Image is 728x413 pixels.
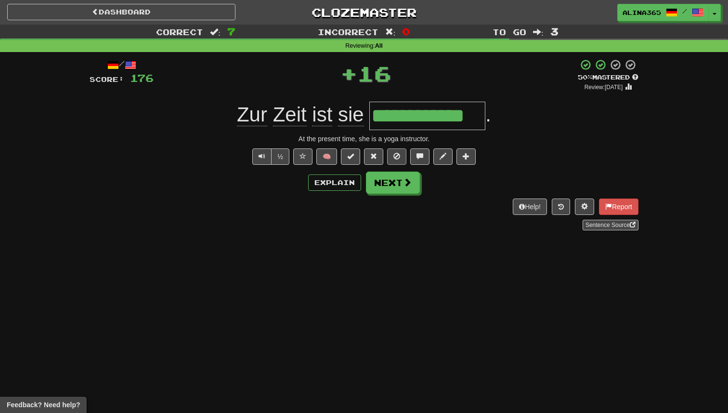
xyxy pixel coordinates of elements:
[513,199,547,215] button: Help!
[7,400,80,410] span: Open feedback widget
[433,148,453,165] button: Edit sentence (alt+d)
[130,72,154,84] span: 176
[682,8,687,14] span: /
[156,27,203,37] span: Correct
[366,172,420,194] button: Next
[485,103,491,126] span: .
[316,148,337,165] button: 🧠
[293,148,312,165] button: Favorite sentence (alt+f)
[364,148,383,165] button: Reset to 0% Mastered (alt+r)
[210,28,221,36] span: :
[90,59,154,71] div: /
[90,75,124,83] span: Score:
[578,73,638,82] div: Mastered
[273,103,307,126] span: Zeit
[252,148,272,165] button: Play sentence audio (ctl+space)
[341,148,360,165] button: Set this sentence to 100% Mastered (alt+m)
[623,8,661,17] span: Alina365
[550,26,559,37] span: 3
[338,103,364,126] span: sie
[340,59,357,88] span: +
[308,174,361,191] button: Explain
[375,42,383,49] strong: All
[585,84,623,91] small: Review: [DATE]
[599,199,638,215] button: Report
[250,148,289,165] div: Text-to-speech controls
[312,103,332,126] span: ist
[7,4,235,20] a: Dashboard
[250,4,478,21] a: Clozemaster
[583,220,638,230] a: Sentence Source
[385,28,396,36] span: :
[456,148,476,165] button: Add to collection (alt+a)
[227,26,235,37] span: 7
[617,4,709,21] a: Alina365 /
[410,148,429,165] button: Discuss sentence (alt+u)
[402,26,410,37] span: 0
[493,27,526,37] span: To go
[318,27,378,37] span: Incorrect
[271,148,289,165] button: ½
[237,103,267,126] span: Zur
[357,61,391,85] span: 16
[578,73,592,81] span: 50 %
[90,134,638,144] div: At the present time, she is a yoga instructor.
[533,28,544,36] span: :
[387,148,406,165] button: Ignore sentence (alt+i)
[552,199,570,215] button: Round history (alt+y)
